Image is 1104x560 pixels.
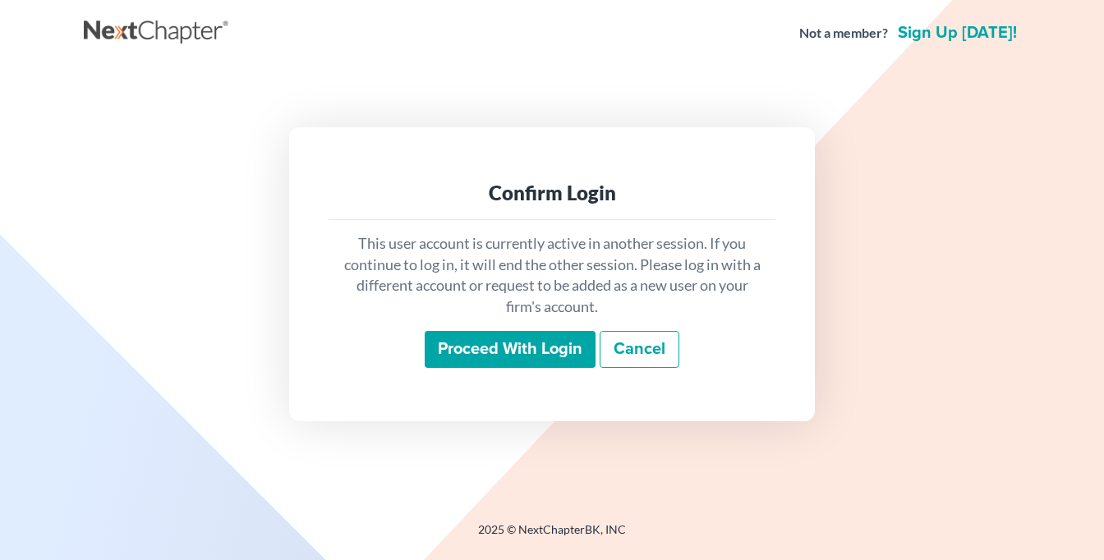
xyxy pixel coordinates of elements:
strong: Not a member? [799,24,888,43]
div: Confirm Login [342,180,762,206]
a: Sign up [DATE]! [895,25,1020,41]
input: Proceed with login [425,331,596,369]
a: Cancel [600,331,679,369]
div: 2025 © NextChapterBK, INC [84,521,1020,551]
p: This user account is currently active in another session. If you continue to log in, it will end ... [342,233,762,318]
